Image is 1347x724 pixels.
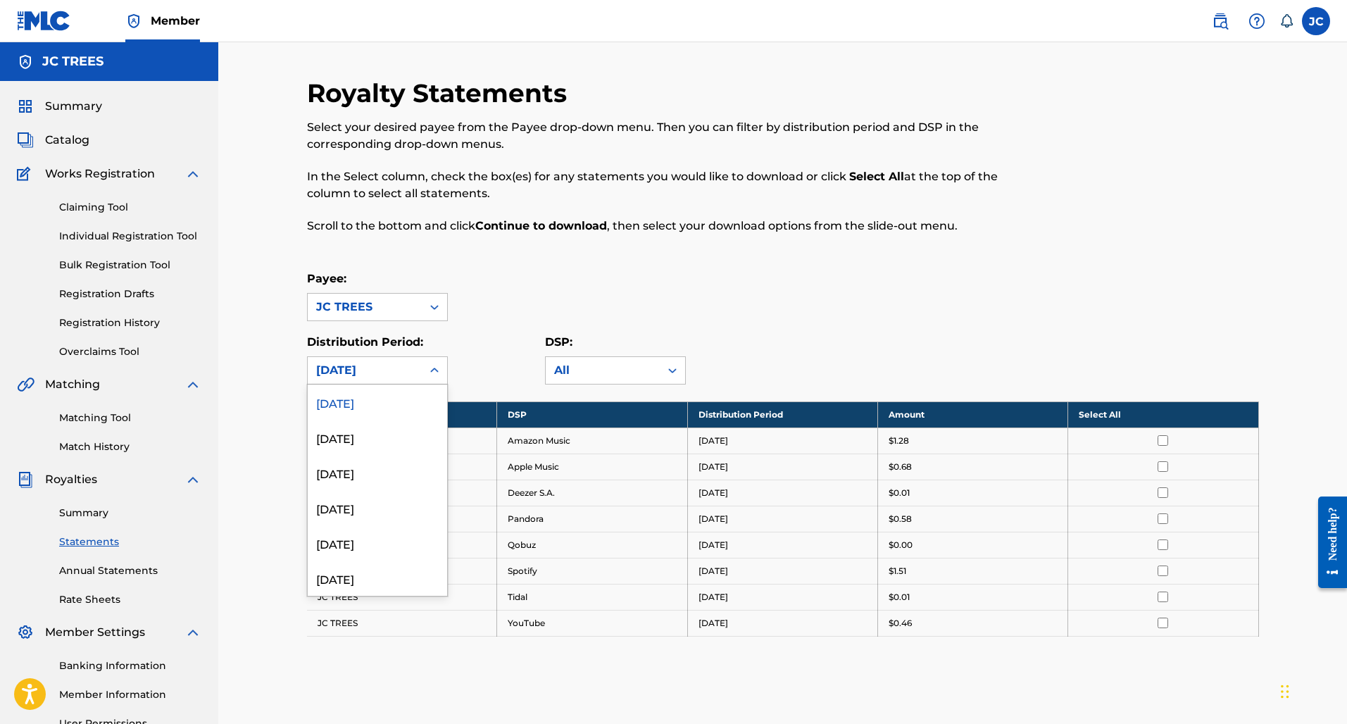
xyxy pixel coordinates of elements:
[877,401,1067,427] th: Amount
[497,480,687,506] td: Deezer S.A.
[1248,13,1265,30] img: help
[59,439,201,454] a: Match History
[889,539,913,551] p: $0.00
[45,471,97,488] span: Royalties
[59,316,201,330] a: Registration History
[17,376,35,393] img: Matching
[497,532,687,558] td: Qobuz
[59,563,201,578] a: Annual Statements
[17,624,34,641] img: Member Settings
[889,565,906,578] p: $1.51
[184,166,201,182] img: expand
[17,471,34,488] img: Royalties
[889,617,912,630] p: $0.46
[307,584,497,610] td: JC TREES
[554,362,651,379] div: All
[184,624,201,641] img: expand
[687,427,877,454] td: [DATE]
[308,525,447,561] div: [DATE]
[687,454,877,480] td: [DATE]
[59,258,201,273] a: Bulk Registration Tool
[59,659,201,673] a: Banking Information
[45,166,155,182] span: Works Registration
[45,132,89,149] span: Catalog
[497,427,687,454] td: Amazon Music
[687,506,877,532] td: [DATE]
[1281,670,1289,713] div: Drag
[308,385,447,420] div: [DATE]
[687,558,877,584] td: [DATE]
[497,610,687,636] td: YouTube
[59,592,201,607] a: Rate Sheets
[889,461,912,473] p: $0.68
[17,98,102,115] a: SummarySummary
[1308,482,1347,603] iframe: Resource Center
[687,584,877,610] td: [DATE]
[497,584,687,610] td: Tidal
[45,98,102,115] span: Summary
[59,287,201,301] a: Registration Drafts
[59,687,201,702] a: Member Information
[45,624,145,641] span: Member Settings
[316,299,413,316] div: JC TREES
[308,561,447,596] div: [DATE]
[308,420,447,455] div: [DATE]
[889,435,909,447] p: $1.28
[497,558,687,584] td: Spotify
[1068,401,1258,427] th: Select All
[475,219,607,232] strong: Continue to download
[687,401,877,427] th: Distribution Period
[889,591,910,604] p: $0.01
[17,132,34,149] img: Catalog
[1302,7,1330,35] div: User Menu
[687,532,877,558] td: [DATE]
[307,272,346,285] label: Payee:
[17,166,35,182] img: Works Registration
[1243,7,1271,35] div: Help
[497,506,687,532] td: Pandora
[307,168,1040,202] p: In the Select column, check the box(es) for any statements you would like to download or click at...
[59,535,201,549] a: Statements
[497,401,687,427] th: DSP
[59,344,201,359] a: Overclaims Tool
[59,229,201,244] a: Individual Registration Tool
[17,98,34,115] img: Summary
[889,513,912,525] p: $0.58
[59,411,201,425] a: Matching Tool
[125,13,142,30] img: Top Rightsholder
[1277,656,1347,724] iframe: Chat Widget
[497,454,687,480] td: Apple Music
[17,11,71,31] img: MLC Logo
[307,119,1040,153] p: Select your desired payee from the Payee drop-down menu. Then you can filter by distribution peri...
[316,362,413,379] div: [DATE]
[42,54,104,70] h5: JC TREES
[151,13,200,29] span: Member
[308,490,447,525] div: [DATE]
[184,376,201,393] img: expand
[17,132,89,149] a: CatalogCatalog
[1279,14,1293,28] div: Notifications
[687,610,877,636] td: [DATE]
[307,335,423,349] label: Distribution Period:
[687,480,877,506] td: [DATE]
[545,335,572,349] label: DSP:
[889,487,910,499] p: $0.01
[45,376,100,393] span: Matching
[307,77,574,109] h2: Royalty Statements
[307,218,1040,235] p: Scroll to the bottom and click , then select your download options from the slide-out menu.
[184,471,201,488] img: expand
[307,610,497,636] td: JC TREES
[59,200,201,215] a: Claiming Tool
[1206,7,1234,35] a: Public Search
[1212,13,1229,30] img: search
[59,506,201,520] a: Summary
[17,54,34,70] img: Accounts
[849,170,904,183] strong: Select All
[308,455,447,490] div: [DATE]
